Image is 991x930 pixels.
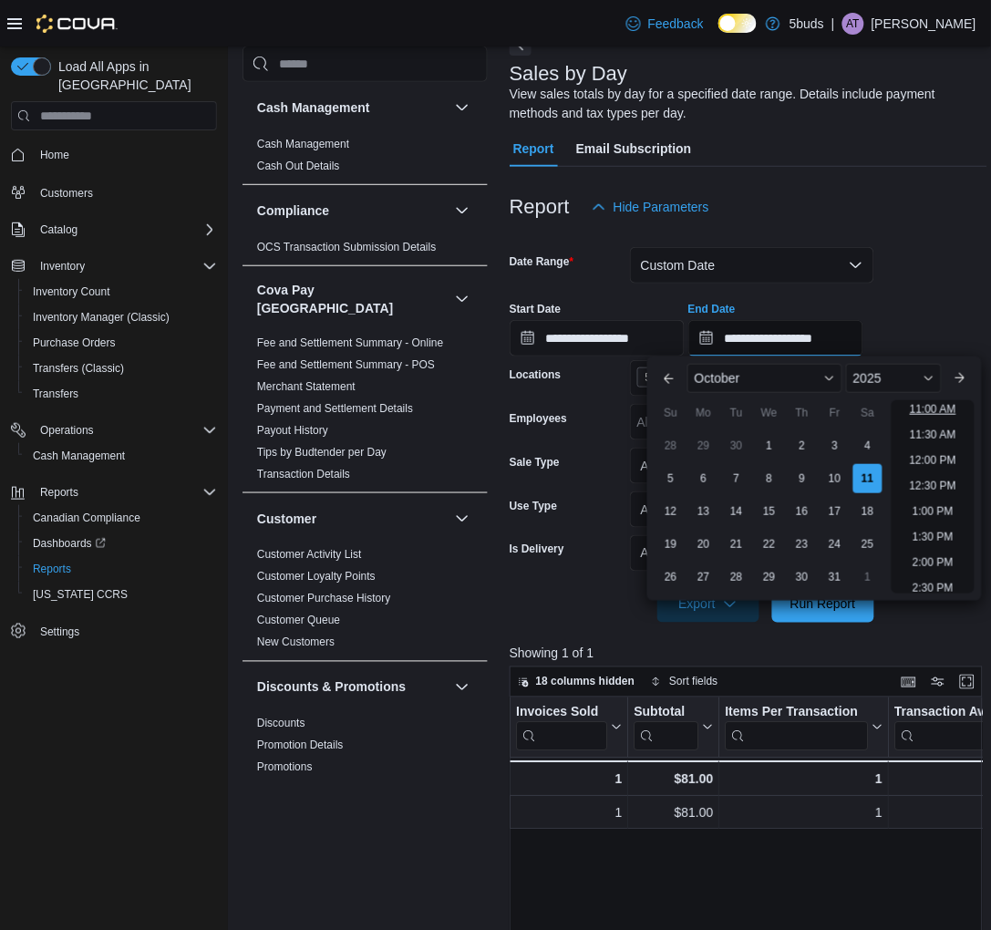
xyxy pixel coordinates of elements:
div: day-15 [755,497,784,526]
span: Cash Management [26,445,217,467]
span: [US_STATE] CCRS [33,587,128,602]
span: 2025 [853,371,882,386]
div: We [755,398,784,428]
span: Transfers (Classic) [26,357,217,379]
label: Is Delivery [510,542,564,557]
div: day-11 [853,464,883,493]
p: | [831,13,835,35]
div: 1 [516,802,622,824]
span: Catalog [33,219,217,241]
button: Invoices Sold [516,705,622,751]
button: Inventory Manager (Classic) [18,305,224,330]
span: Load All Apps in [GEOGRAPHIC_DATA] [51,57,217,94]
div: day-10 [821,464,850,493]
span: Feedback [648,15,704,33]
span: Discounts [257,717,305,731]
span: Sort fields [669,675,717,689]
div: Invoices Sold [516,705,607,722]
span: Inventory [33,255,217,277]
label: Start Date [510,302,562,316]
h3: Customer [257,510,316,528]
span: Transaction Details [257,467,350,481]
button: Enter fullscreen [956,671,978,693]
span: Canadian Compliance [26,507,217,529]
ul: Time [892,400,975,594]
button: Cash Management [257,98,448,117]
button: Catalog [33,219,85,241]
div: day-16 [788,497,817,526]
button: Hide Parameters [584,189,717,225]
li: 12:30 PM [903,475,964,497]
a: Customer Loyalty Points [257,571,376,584]
span: Reports [33,481,217,503]
span: Customer Purchase History [257,592,391,606]
button: All [630,535,874,572]
span: Operations [33,419,217,441]
button: Home [4,141,224,168]
button: All [630,491,874,528]
div: 1 [725,769,883,790]
div: day-4 [853,431,883,460]
a: New Customers [257,636,335,649]
a: Customers [33,182,100,204]
li: 11:00 AM [903,398,964,420]
span: Catalog [40,222,77,237]
a: Fee and Settlement Summary - POS [257,358,435,371]
button: Inventory [4,253,224,279]
div: Sa [853,398,883,428]
span: New Customers [257,635,335,650]
a: Dashboards [18,531,224,556]
label: Use Type [510,499,557,513]
a: Purchase Orders [26,332,123,354]
p: 5buds [790,13,824,35]
button: Transfers (Classic) [18,356,224,381]
span: OCS Transaction Submission Details [257,240,437,254]
span: Report [513,130,554,167]
input: Press the down key to open a popover containing a calendar. [510,320,685,356]
h3: Discounts & Promotions [257,678,406,697]
button: Previous Month [655,364,684,393]
a: Promotions [257,761,313,774]
span: Run Report [790,595,856,614]
button: Cash Management [451,97,473,119]
a: Reports [26,558,78,580]
div: Cova Pay [GEOGRAPHIC_DATA] [243,332,488,492]
div: Items Per Transaction [725,705,868,751]
h3: Cova Pay [GEOGRAPHIC_DATA] [257,281,448,317]
div: 1 [515,769,622,790]
button: Cash Management [18,443,224,469]
a: Customer Queue [257,615,340,627]
span: Merchant Statement [257,379,356,394]
span: Transfers [26,383,217,405]
button: [US_STATE] CCRS [18,582,224,607]
input: Press the down key to enter a popover containing a calendar. Press the escape key to close the po... [688,320,863,356]
div: Su [656,398,686,428]
button: Operations [4,418,224,443]
button: Display options [927,671,949,693]
h3: Compliance [257,201,329,220]
button: Customer [451,508,473,530]
div: Tu [722,398,751,428]
span: Customer Loyalty Points [257,570,376,584]
span: Transfers (Classic) [33,361,124,376]
a: Transfers (Classic) [26,357,131,379]
li: 1:00 PM [905,501,961,522]
span: Washington CCRS [26,584,217,605]
label: Locations [510,367,562,382]
div: day-25 [853,530,883,559]
h3: Sales by Day [510,63,628,85]
button: Transfers [18,381,224,407]
span: 5Buds – [GEOGRAPHIC_DATA] [645,368,788,387]
span: Canadian Compliance [33,511,140,525]
div: day-30 [722,431,751,460]
a: Settings [33,621,87,643]
span: Inventory Count [26,281,217,303]
span: Dark Mode [718,33,719,34]
div: Compliance [243,236,488,265]
button: Inventory [33,255,92,277]
button: Next month [945,364,975,393]
span: Operations [40,423,94,438]
nav: Complex example [11,134,217,692]
span: Customers [33,181,217,203]
div: day-29 [689,431,718,460]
